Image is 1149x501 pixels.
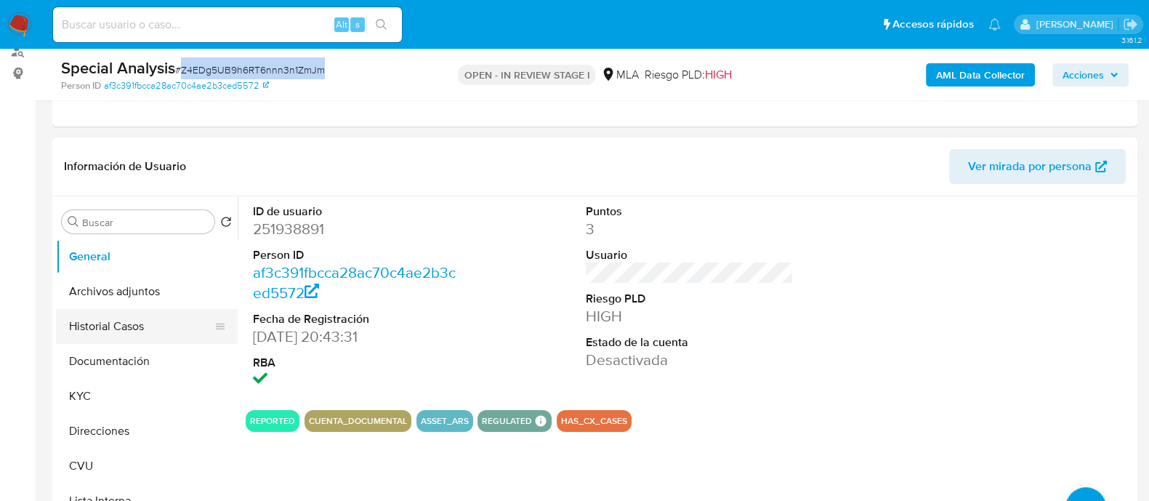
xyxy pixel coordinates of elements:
[601,67,638,83] div: MLA
[56,414,238,449] button: Direcciones
[926,63,1035,87] button: AML Data Collector
[56,344,238,379] button: Documentación
[253,262,456,303] a: af3c391fbcca28ac70c4ae2b3ced5572
[56,239,238,274] button: General
[988,18,1001,31] a: Notificaciones
[56,379,238,414] button: KYC
[104,79,269,92] a: af3c391fbcca28ac70c4ae2b3ced5572
[458,65,595,85] p: OPEN - IN REVIEW STAGE I
[586,350,794,370] dd: Desactivada
[586,334,794,350] dt: Estado de la cuenta
[1123,17,1138,32] a: Salir
[1063,63,1104,87] span: Acciones
[56,309,226,344] button: Historial Casos
[253,311,461,327] dt: Fecha de Registración
[1121,34,1142,46] span: 3.161.2
[56,274,238,309] button: Archivos adjuntos
[968,149,1092,184] span: Ver mirada por persona
[253,219,461,239] dd: 251938891
[82,216,209,229] input: Buscar
[253,247,461,263] dt: Person ID
[53,15,402,34] input: Buscar usuario o caso...
[253,355,461,371] dt: RBA
[366,15,396,35] button: search-icon
[586,204,794,220] dt: Puntos
[586,291,794,307] dt: Riesgo PLD
[644,67,731,83] span: Riesgo PLD:
[355,17,360,31] span: s
[704,66,731,83] span: HIGH
[68,216,79,228] button: Buscar
[1036,17,1118,31] p: martin.degiuli@mercadolibre.com
[220,216,232,232] button: Volver al orden por defecto
[586,219,794,239] dd: 3
[1052,63,1129,87] button: Acciones
[253,326,461,347] dd: [DATE] 20:43:31
[586,247,794,263] dt: Usuario
[56,449,238,484] button: CVU
[253,204,461,220] dt: ID de usuario
[336,17,347,31] span: Alt
[892,17,974,32] span: Accesos rápidos
[61,56,175,79] b: Special Analysis
[586,306,794,326] dd: HIGH
[936,63,1025,87] b: AML Data Collector
[949,149,1126,184] button: Ver mirada por persona
[61,79,101,92] b: Person ID
[64,159,186,174] h1: Información de Usuario
[175,63,325,77] span: # Z4EDg5UB9h6RT6nnn3n1ZmJm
